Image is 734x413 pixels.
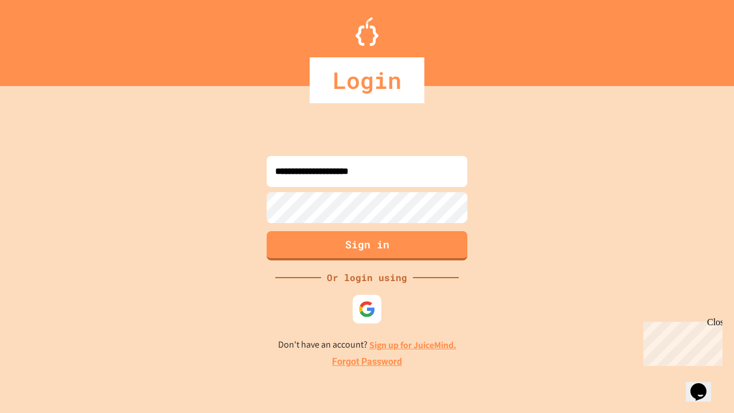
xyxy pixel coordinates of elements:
iframe: chat widget [639,317,723,366]
iframe: chat widget [686,367,723,402]
a: Forgot Password [332,355,402,369]
img: google-icon.svg [358,301,376,318]
div: Chat with us now!Close [5,5,79,73]
div: Or login using [321,271,413,285]
div: Login [310,57,424,103]
p: Don't have an account? [278,338,456,352]
img: Logo.svg [356,17,378,46]
a: Sign up for JuiceMind. [369,339,456,351]
button: Sign in [267,231,467,260]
